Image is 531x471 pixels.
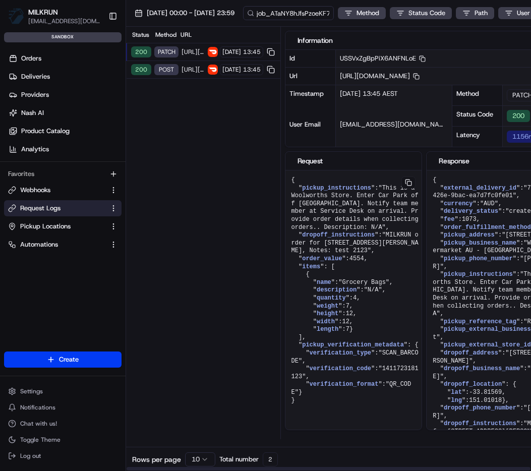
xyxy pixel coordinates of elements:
[132,454,181,464] span: Rows per page
[444,255,513,262] span: pickup_phone_number
[20,222,71,231] span: Pickup Locations
[444,208,498,215] span: delivery_status
[310,365,371,372] span: verification_code
[219,455,259,464] span: Total number
[342,318,349,325] span: 12
[285,85,336,116] div: Timestamp
[4,105,126,121] a: Nash AI
[444,341,531,348] span: pickup_external_store_id
[130,31,150,39] div: Status
[507,110,530,122] div: 200
[100,171,122,179] span: Pylon
[452,105,503,126] div: Status Code
[8,8,24,24] img: MILKRUN
[444,240,516,247] span: pickup_business_name
[444,200,473,207] span: currency
[20,146,77,156] span: Knowledge Base
[338,279,389,286] span: "Grocery Bags"
[85,147,93,155] div: 💻
[4,123,126,139] a: Product Catalog
[298,156,410,166] div: Request
[4,182,122,198] button: Webhooks
[444,404,516,411] span: dropoff_phone_number
[10,10,30,30] img: Nash
[21,108,44,117] span: Nash AI
[20,240,58,249] span: Automations
[317,286,357,293] span: description
[222,66,241,74] span: [DATE]
[444,271,513,278] span: pickup_instructions
[317,310,338,317] span: height
[4,351,122,368] button: Create
[285,170,425,410] pre: { " ": , " ": , " ": , " ": [ { " ": , " ": , " ": , " ": , " ": , " ": , " ": } ], " ": { " ": ,...
[291,231,419,254] span: "MILKRUN order for [STREET_ADDRESS][PERSON_NAME], Notes: test 2123"
[452,126,503,147] div: Latency
[4,449,122,463] button: Log out
[131,46,151,57] div: 200
[8,240,105,249] a: Automations
[444,216,455,223] span: fee
[34,106,128,114] div: We're available if you need us!
[444,224,531,231] span: order_fulfillment_method
[353,295,357,302] span: 4
[20,387,43,395] span: Settings
[4,218,122,234] button: Pickup Locations
[310,381,379,388] span: verification_format
[444,349,498,357] span: dropoff_address
[469,397,502,404] span: 151.01018
[302,341,404,348] span: pickup_verification_metadata
[4,433,122,447] button: Toggle Theme
[8,204,105,213] a: Request Logs
[243,6,334,20] input: Type to search
[444,185,516,192] span: external_delivery_id
[21,145,49,154] span: Analytics
[317,318,335,325] span: width
[4,87,126,103] a: Providers
[21,127,70,136] span: Product Catalog
[285,116,336,147] div: User Email
[291,365,419,380] span: "1411723181123"
[357,9,379,18] span: Method
[336,85,452,116] div: [DATE] 13:45 AEST
[444,381,502,388] span: dropoff_location
[444,420,516,427] span: dropoff_instructions
[346,310,353,317] span: 12
[451,389,462,396] span: lat
[10,147,18,155] div: 📗
[456,7,494,19] button: Path
[71,170,122,179] a: Powered byPylon
[20,452,41,460] span: Log out
[243,66,261,74] span: 13:45
[4,141,126,157] a: Analytics
[181,31,276,39] div: URL
[154,64,179,75] div: POST
[21,90,49,99] span: Providers
[182,48,205,56] span: [URL][DOMAIN_NAME]
[310,349,371,357] span: verification_type
[340,54,426,63] span: USSVxZgBpPiX6ANFNLoE
[338,7,386,19] button: Method
[130,6,239,20] button: [DATE] 00:00 - [DATE] 23:59
[243,48,261,56] span: 13:45
[469,389,502,396] span: -33.81569
[8,222,105,231] a: Pickup Locations
[4,417,122,431] button: Chat with us!
[28,17,100,25] span: [EMAIL_ADDRESS][DOMAIN_NAME]
[21,54,41,63] span: Orders
[20,436,61,444] span: Toggle Theme
[21,72,50,81] span: Deliveries
[20,186,50,195] span: Webhooks
[208,47,218,57] img: DoorDash (Milkrun Sandbox)
[208,65,218,75] img: DoorDash (Milkrun Sandbox)
[154,46,179,57] div: PATCH
[153,31,178,39] div: Method
[28,7,58,17] button: MILKRUN
[4,50,126,67] a: Orders
[444,318,516,325] span: pickup_reference_tag
[475,9,488,18] span: Path
[302,263,320,270] span: items
[59,355,79,364] span: Create
[4,400,122,415] button: Notifications
[263,452,278,466] div: 2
